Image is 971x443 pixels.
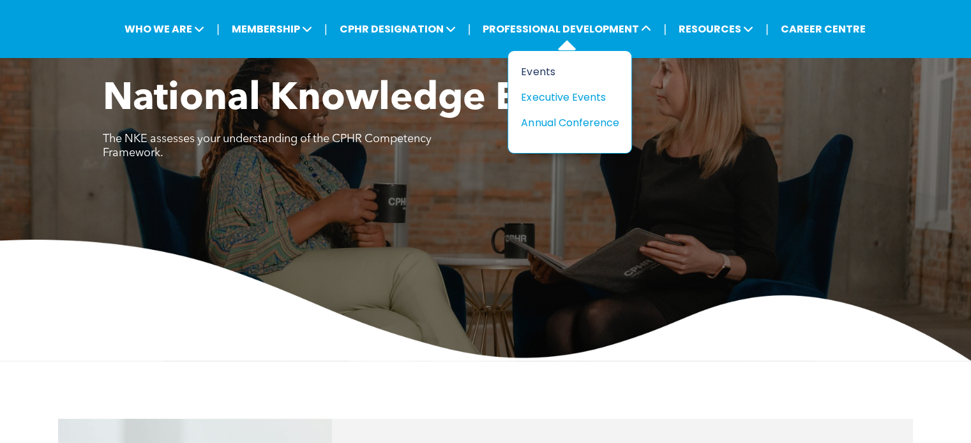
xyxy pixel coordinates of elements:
[521,89,609,105] div: Executive Events
[479,17,655,41] span: PROFESSIONAL DEVELOPMENT
[521,64,619,80] a: Events
[216,16,220,42] li: |
[521,64,609,80] div: Events
[121,17,208,41] span: WHO WE ARE
[765,16,769,42] li: |
[324,16,327,42] li: |
[103,80,598,119] span: National Knowledge Exam
[336,17,460,41] span: CPHR DESIGNATION
[777,17,869,41] a: CAREER CENTRE
[521,115,619,131] a: Annual Conference
[468,16,471,42] li: |
[663,16,666,42] li: |
[228,17,316,41] span: MEMBERSHIP
[103,133,432,159] span: The NKE assesses your understanding of the CPHR Competency Framework.
[675,17,757,41] span: RESOURCES
[521,89,619,105] a: Executive Events
[521,115,609,131] div: Annual Conference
